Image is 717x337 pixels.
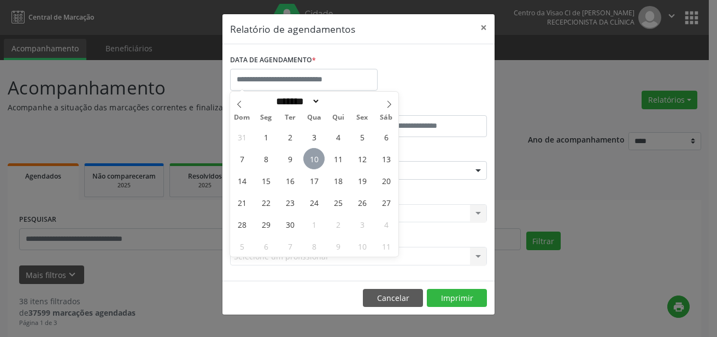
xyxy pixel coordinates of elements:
span: Setembro 29, 2025 [255,214,277,235]
span: Setembro 30, 2025 [279,214,301,235]
select: Month [272,96,320,107]
span: Setembro 1, 2025 [255,126,277,147]
span: Setembro 21, 2025 [231,192,252,213]
span: Setembro 4, 2025 [327,126,349,147]
span: Sex [350,114,374,121]
span: Setembro 19, 2025 [351,170,373,191]
span: Setembro 2, 2025 [279,126,301,147]
span: Setembro 5, 2025 [351,126,373,147]
span: Setembro 18, 2025 [327,170,349,191]
span: Setembro 7, 2025 [231,148,252,169]
span: Setembro 22, 2025 [255,192,277,213]
input: Year [320,96,356,107]
span: Setembro 10, 2025 [303,148,325,169]
span: Outubro 3, 2025 [351,214,373,235]
span: Setembro 23, 2025 [279,192,301,213]
span: Outubro 6, 2025 [255,235,277,257]
span: Setembro 14, 2025 [231,170,252,191]
span: Outubro 8, 2025 [303,235,325,257]
span: Outubro 10, 2025 [351,235,373,257]
span: Outubro 1, 2025 [303,214,325,235]
span: Setembro 11, 2025 [327,148,349,169]
span: Setembro 17, 2025 [303,170,325,191]
span: Setembro 26, 2025 [351,192,373,213]
button: Cancelar [363,289,423,308]
span: Setembro 15, 2025 [255,170,277,191]
button: Imprimir [427,289,487,308]
span: Setembro 25, 2025 [327,192,349,213]
span: Outubro 2, 2025 [327,214,349,235]
span: Setembro 27, 2025 [375,192,397,213]
span: Setembro 9, 2025 [279,148,301,169]
span: Setembro 28, 2025 [231,214,252,235]
span: Setembro 16, 2025 [279,170,301,191]
span: Setembro 6, 2025 [375,126,397,147]
span: Outubro 9, 2025 [327,235,349,257]
label: ATÉ [361,98,487,115]
span: Outubro 11, 2025 [375,235,397,257]
span: Outubro 4, 2025 [375,214,397,235]
span: Setembro 24, 2025 [303,192,325,213]
span: Outubro 7, 2025 [279,235,301,257]
label: DATA DE AGENDAMENTO [230,52,316,69]
span: Qui [326,114,350,121]
span: Setembro 3, 2025 [303,126,325,147]
span: Agosto 31, 2025 [231,126,252,147]
span: Outubro 5, 2025 [231,235,252,257]
span: Sáb [374,114,398,121]
h5: Relatório de agendamentos [230,22,355,36]
span: Setembro 8, 2025 [255,148,277,169]
span: Setembro 13, 2025 [375,148,397,169]
span: Qua [302,114,326,121]
span: Seg [254,114,278,121]
button: Close [473,14,495,41]
span: Dom [230,114,254,121]
span: Setembro 12, 2025 [351,148,373,169]
span: Ter [278,114,302,121]
span: Setembro 20, 2025 [375,170,397,191]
